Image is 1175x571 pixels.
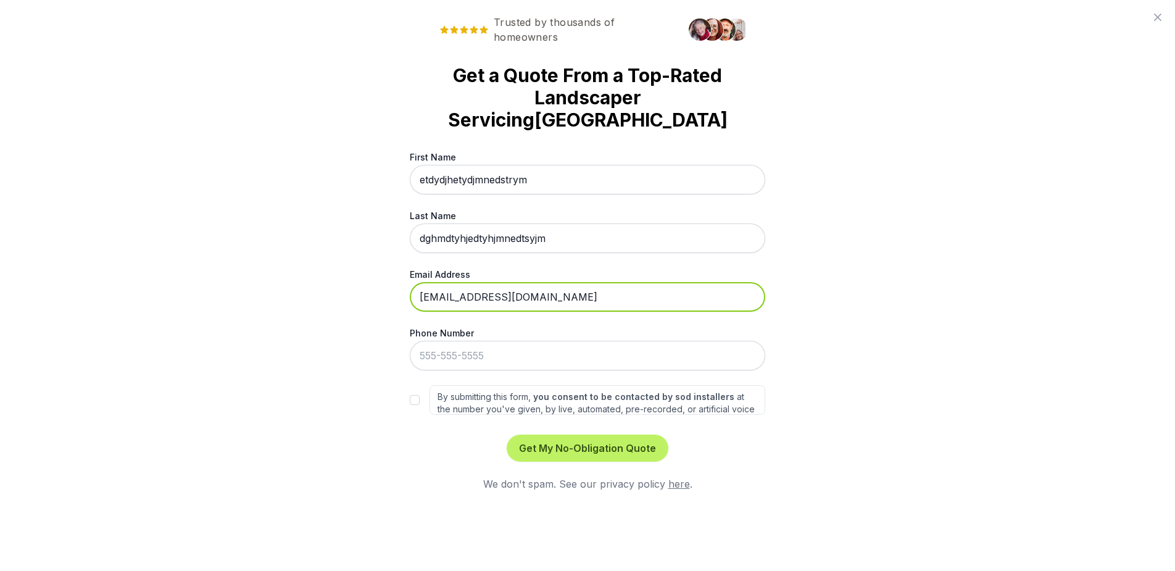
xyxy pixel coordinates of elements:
[410,165,765,194] input: First Name
[410,327,765,340] label: Phone Number
[410,341,765,370] input: 555-555-5555
[410,282,765,312] input: me@gmail.com
[668,478,690,490] a: here
[507,435,668,462] button: Get My No-Obligation Quote
[410,477,765,491] div: We don't spam. See our privacy policy .
[533,391,734,402] strong: you consent to be contacted by sod installers
[430,385,765,415] label: By submitting this form, at the number you've given, by live, automated, pre-recorded, or artific...
[410,223,765,253] input: Last Name
[430,64,745,131] strong: Get a Quote From a Top-Rated Landscaper Servicing [GEOGRAPHIC_DATA]
[410,209,765,222] label: Last Name
[410,268,765,281] label: Email Address
[430,15,681,44] span: Trusted by thousands of homeowners
[410,151,765,164] label: First Name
